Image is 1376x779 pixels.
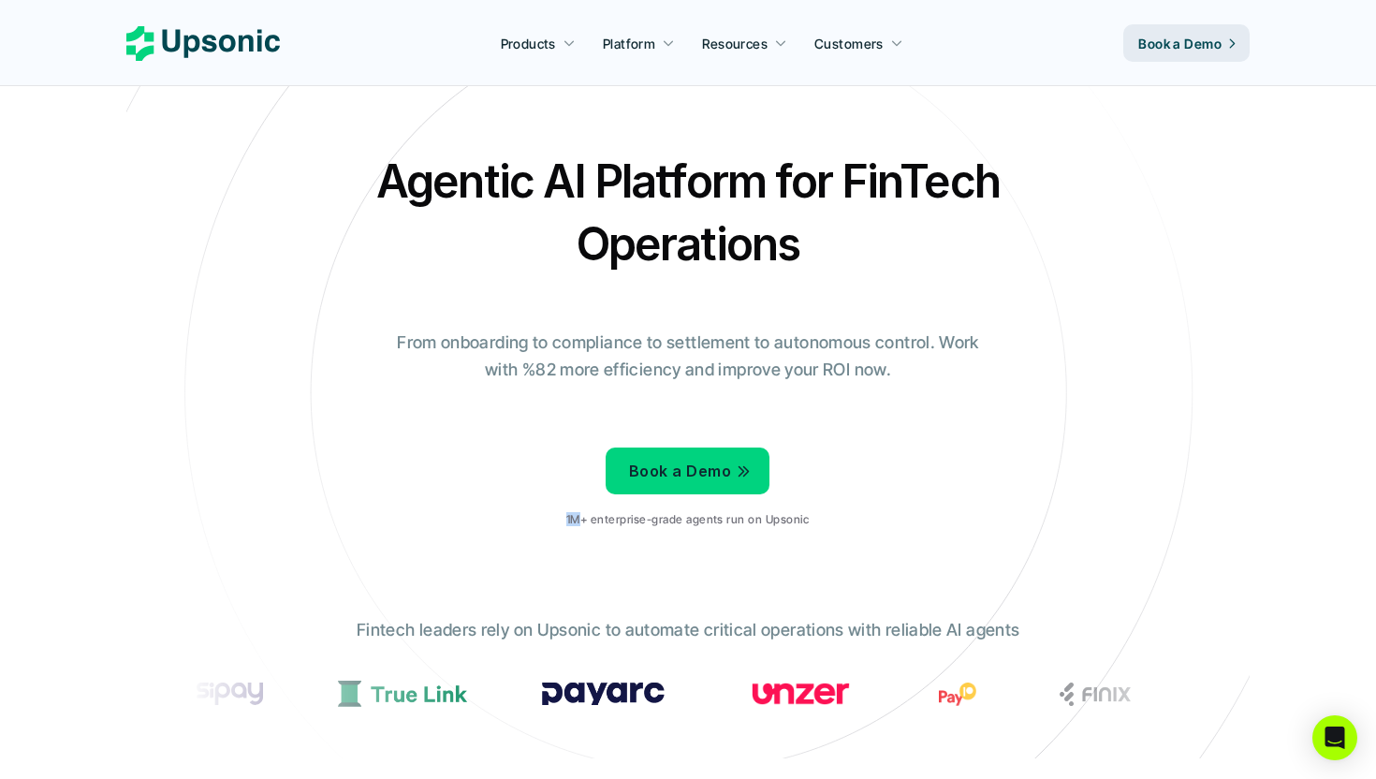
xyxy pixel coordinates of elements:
a: Book a Demo [1123,24,1250,62]
p: From onboarding to compliance to settlement to autonomous control. Work with %82 more efficiency ... [384,330,992,384]
div: Open Intercom Messenger [1312,715,1357,760]
p: Fintech leaders rely on Upsonic to automate critical operations with reliable AI agents [357,617,1019,644]
p: Resources [702,34,768,53]
a: Book a Demo [606,448,769,494]
a: Products [490,26,587,60]
h2: Agentic AI Platform for FinTech Operations [360,150,1016,275]
p: Book a Demo [1138,34,1222,53]
p: 1M+ enterprise-grade agents run on Upsonic [566,513,809,526]
p: Platform [603,34,655,53]
p: Customers [814,34,884,53]
p: Book a Demo [629,458,731,485]
p: Products [501,34,556,53]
